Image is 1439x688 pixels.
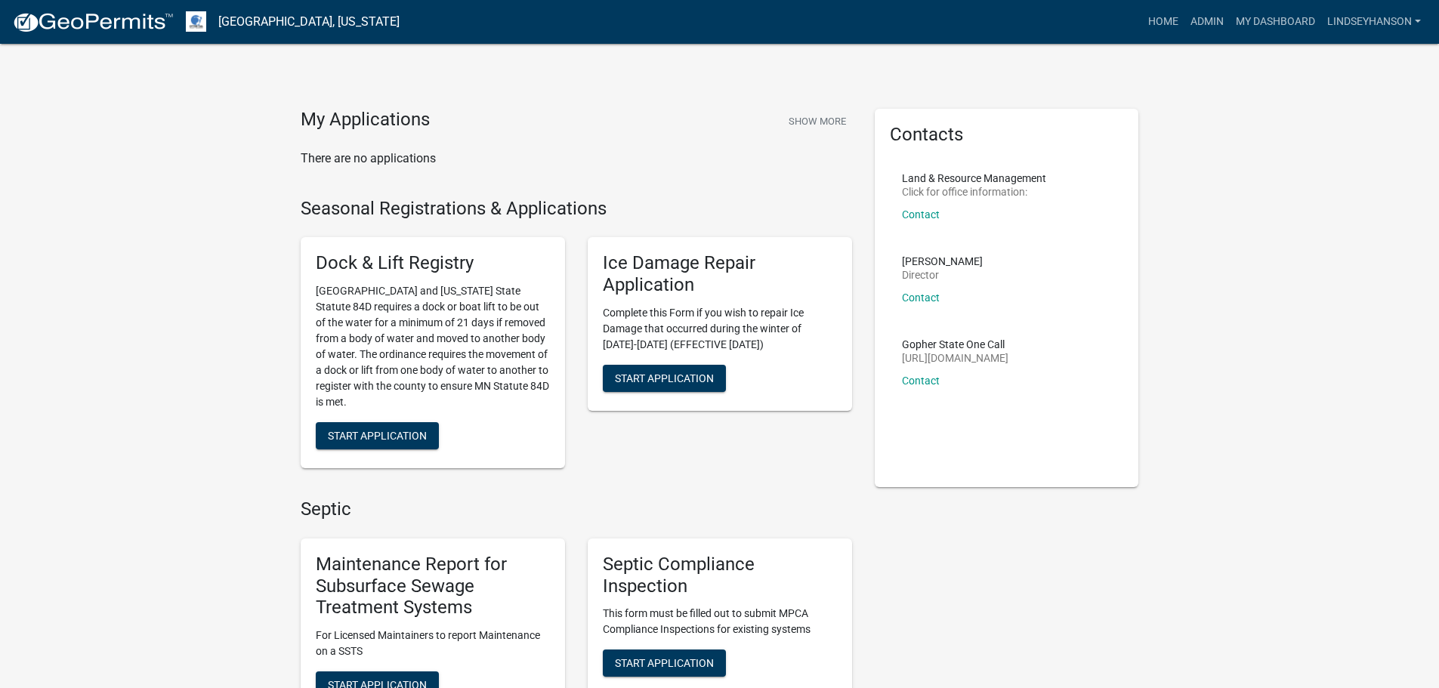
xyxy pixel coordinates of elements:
img: Otter Tail County, Minnesota [186,11,206,32]
h5: Maintenance Report for Subsurface Sewage Treatment Systems [316,554,550,619]
a: My Dashboard [1230,8,1321,36]
p: Land & Resource Management [902,173,1046,184]
p: Director [902,270,983,280]
a: Home [1142,8,1184,36]
p: Click for office information: [902,187,1046,197]
p: [URL][DOMAIN_NAME] [902,353,1008,363]
a: [GEOGRAPHIC_DATA], [US_STATE] [218,9,400,35]
a: Contact [902,208,940,221]
h5: Contacts [890,124,1124,146]
h4: My Applications [301,109,430,131]
span: Start Application [328,430,427,442]
button: Show More [783,109,852,134]
h5: Dock & Lift Registry [316,252,550,274]
button: Start Application [316,422,439,449]
p: [PERSON_NAME] [902,256,983,267]
p: This form must be filled out to submit MPCA Compliance Inspections for existing systems [603,606,837,637]
span: Start Application [615,372,714,384]
button: Start Application [603,649,726,677]
h5: Ice Damage Repair Application [603,252,837,296]
p: [GEOGRAPHIC_DATA] and [US_STATE] State Statute 84D requires a dock or boat lift to be out of the ... [316,283,550,410]
span: Start Application [615,657,714,669]
h4: Seasonal Registrations & Applications [301,198,852,220]
h5: Septic Compliance Inspection [603,554,837,597]
button: Start Application [603,365,726,392]
a: Contact [902,375,940,387]
a: Admin [1184,8,1230,36]
h4: Septic [301,498,852,520]
p: Complete this Form if you wish to repair Ice Damage that occurred during the winter of [DATE]-[DA... [603,305,837,353]
p: Gopher State One Call [902,339,1008,350]
p: There are no applications [301,150,852,168]
p: For Licensed Maintainers to report Maintenance on a SSTS [316,628,550,659]
a: Lindseyhanson [1321,8,1427,36]
a: Contact [902,292,940,304]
